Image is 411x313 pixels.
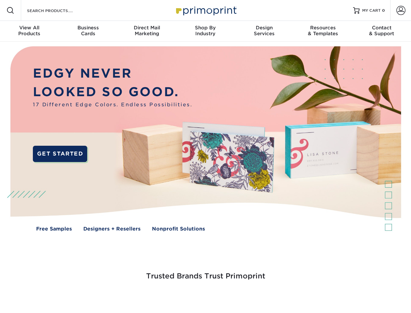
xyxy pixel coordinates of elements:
span: Contact [352,25,411,31]
span: Resources [294,25,352,31]
a: Free Samples [36,225,72,233]
h3: Trusted Brands Trust Primoprint [15,256,396,288]
a: Direct MailMarketing [117,21,176,42]
a: Resources& Templates [294,21,352,42]
span: Business [59,25,117,31]
span: Direct Mail [117,25,176,31]
div: & Support [352,25,411,37]
span: MY CART [362,8,381,13]
div: & Templates [294,25,352,37]
span: Shop By [176,25,235,31]
a: Designers + Resellers [83,225,141,233]
a: Contact& Support [352,21,411,42]
a: DesignServices [235,21,294,42]
a: Shop ByIndustry [176,21,235,42]
p: EDGY NEVER [33,64,192,83]
p: LOOKED SO GOOD. [33,83,192,101]
a: Nonprofit Solutions [152,225,205,233]
a: GET STARTED [33,146,87,162]
div: Marketing [117,25,176,37]
a: BusinessCards [59,21,117,42]
span: 17 Different Edge Colors. Endless Possibilities. [33,101,192,109]
span: 0 [382,8,385,13]
input: SEARCH PRODUCTS..... [26,7,90,14]
img: Primoprint [173,3,238,17]
div: Services [235,25,294,37]
div: Cards [59,25,117,37]
span: Design [235,25,294,31]
div: Industry [176,25,235,37]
